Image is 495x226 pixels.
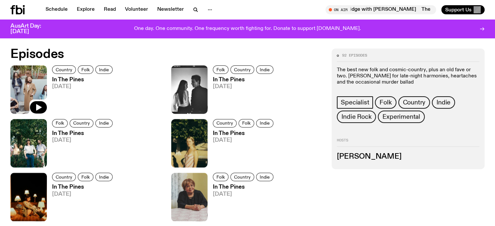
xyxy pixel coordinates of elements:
[99,175,109,179] span: Indie
[378,111,425,123] a: Experimental
[436,99,450,106] span: Indie
[99,121,109,126] span: Indie
[234,67,251,72] span: Country
[337,153,479,160] h3: [PERSON_NAME]
[445,7,472,13] span: Support Us
[208,131,275,167] a: In The Pines[DATE]
[95,65,113,74] a: Indie
[78,65,93,74] a: Folk
[208,77,275,114] a: In The Pines[DATE]
[213,77,275,83] h3: In The Pines
[379,99,392,106] span: Folk
[52,184,115,190] h3: In The Pines
[42,5,72,14] a: Schedule
[95,119,113,127] a: Indie
[341,113,371,120] span: Indie Rock
[134,26,361,32] p: One day. One community. One frequency worth fighting for. Donate to support [DOMAIN_NAME].
[213,173,228,181] a: Folk
[341,99,369,106] span: Specialist
[213,65,228,74] a: Folk
[73,5,99,14] a: Explore
[260,121,270,126] span: Indie
[242,121,251,126] span: Folk
[100,5,120,14] a: Read
[52,173,76,181] a: Country
[342,54,367,57] span: 92 episodes
[375,96,396,109] a: Folk
[121,5,152,14] a: Volunteer
[99,67,109,72] span: Indie
[260,175,270,179] span: Indie
[337,67,479,86] p: The best new folk and cosmic-country, plus an old fave or two. [PERSON_NAME] for late-night harmo...
[208,184,275,221] a: In The Pines[DATE]
[239,119,254,127] a: Folk
[213,84,275,89] span: [DATE]
[56,67,72,72] span: Country
[52,77,115,83] h3: In The Pines
[234,175,251,179] span: Country
[230,173,254,181] a: Country
[52,65,76,74] a: Country
[256,173,273,181] a: Indie
[47,131,115,167] a: In The Pines[DATE]
[213,184,275,190] h3: In The Pines
[441,5,485,14] button: Support Us
[213,131,275,136] h3: In The Pines
[337,96,373,109] a: Specialist
[216,121,233,126] span: Country
[398,96,430,109] a: Country
[47,77,115,114] a: In The Pines[DATE]
[432,96,455,109] a: Indie
[213,192,275,197] span: [DATE]
[337,111,376,123] a: Indie Rock
[52,84,115,89] span: [DATE]
[256,119,273,127] a: Indie
[325,5,436,14] button: On AirThe Bridge with [PERSON_NAME]The Bridge with [PERSON_NAME]
[337,139,479,146] h2: Hosts
[256,65,273,74] a: Indie
[10,48,324,60] h2: Episodes
[95,173,113,181] a: Indie
[81,67,90,72] span: Folk
[52,119,68,127] a: Folk
[56,175,72,179] span: Country
[260,67,270,72] span: Indie
[52,192,115,197] span: [DATE]
[73,121,90,126] span: Country
[213,138,275,143] span: [DATE]
[70,119,93,127] a: Country
[216,67,225,72] span: Folk
[10,23,52,34] h3: AusArt Day: [DATE]
[81,175,90,179] span: Folk
[230,65,254,74] a: Country
[403,99,426,106] span: Country
[382,113,420,120] span: Experimental
[216,175,225,179] span: Folk
[78,173,93,181] a: Folk
[56,121,64,126] span: Folk
[52,138,115,143] span: [DATE]
[213,119,237,127] a: Country
[47,184,115,221] a: In The Pines[DATE]
[153,5,188,14] a: Newsletter
[52,131,115,136] h3: In The Pines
